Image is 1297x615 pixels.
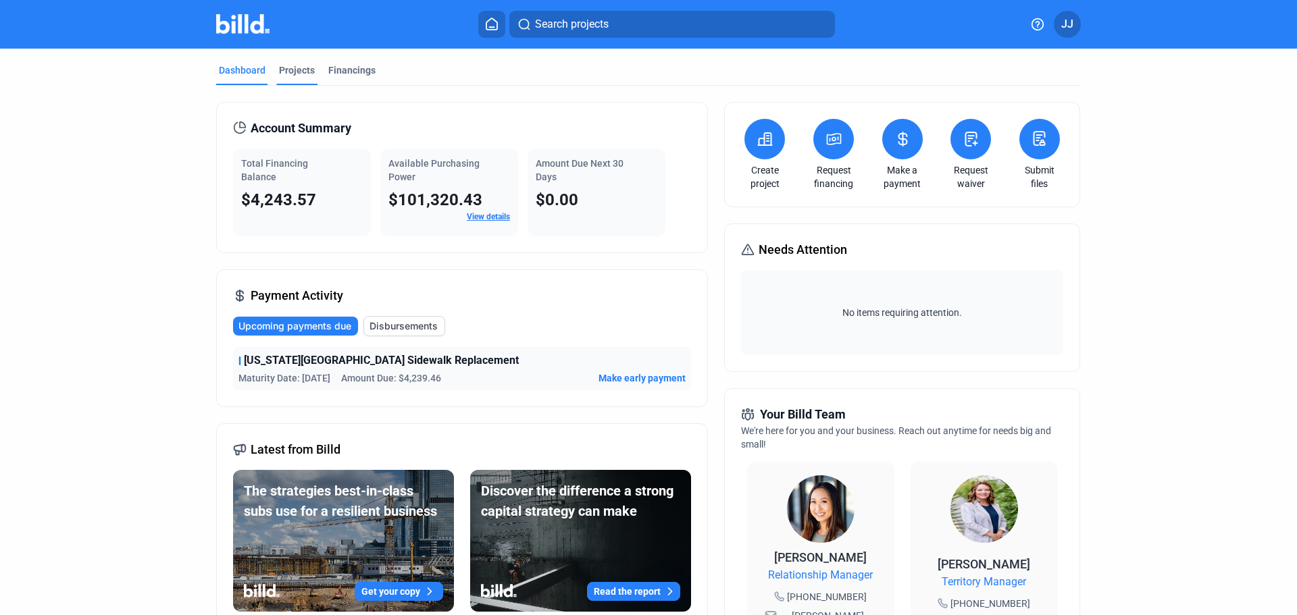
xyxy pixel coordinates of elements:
a: Make a payment [879,163,926,190]
a: Create project [741,163,788,190]
div: The strategies best-in-class subs use for a resilient business [244,481,443,521]
span: Available Purchasing Power [388,158,480,182]
div: Discover the difference a strong capital strategy can make [481,481,680,521]
span: Relationship Manager [768,567,873,583]
span: Disbursements [370,319,438,333]
span: Needs Attention [759,240,847,259]
div: Dashboard [219,63,265,77]
div: Financings [328,63,376,77]
img: Billd Company Logo [216,14,270,34]
span: Payment Activity [251,286,343,305]
span: [PERSON_NAME] [938,557,1030,571]
button: Upcoming payments due [233,317,358,336]
a: View details [467,212,510,221]
span: Total Financing Balance [241,158,308,182]
button: Disbursements [363,316,445,336]
img: Territory Manager [950,475,1018,543]
span: Search projects [535,16,609,32]
a: Submit files [1016,163,1063,190]
button: Make early payment [599,371,686,385]
img: Relationship Manager [787,475,855,543]
button: JJ [1054,11,1081,38]
a: Request financing [810,163,857,190]
span: $101,320.43 [388,190,482,209]
span: Amount Due: $4,239.46 [341,371,441,385]
span: Maturity Date: [DATE] [238,371,330,385]
span: [US_STATE][GEOGRAPHIC_DATA] Sidewalk Replacement [244,352,519,369]
span: Latest from Billd [251,440,340,459]
span: [PHONE_NUMBER] [950,597,1030,610]
span: Territory Manager [942,574,1026,590]
span: [PERSON_NAME] [774,550,867,564]
span: Your Billd Team [760,405,846,424]
div: Projects [279,63,315,77]
a: Request waiver [947,163,994,190]
span: JJ [1061,16,1073,32]
span: Amount Due Next 30 Days [536,158,624,182]
span: No items requiring attention. [746,306,1057,319]
button: Get your copy [355,582,443,601]
button: Read the report [587,582,680,601]
span: $4,243.57 [241,190,316,209]
span: Upcoming payments due [238,319,351,333]
button: Search projects [509,11,835,38]
span: We're here for you and your business. Reach out anytime for needs big and small! [741,425,1051,450]
span: $0.00 [536,190,578,209]
span: [PHONE_NUMBER] [787,590,867,604]
span: Account Summary [251,119,351,138]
